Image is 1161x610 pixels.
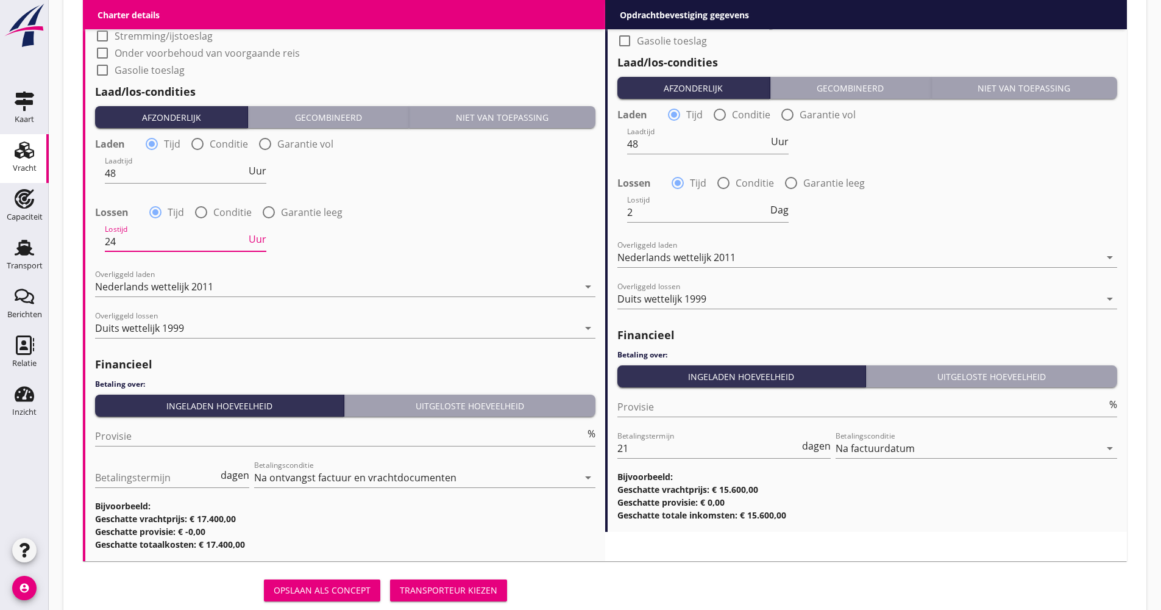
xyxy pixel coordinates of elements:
div: Gecombineerd [775,82,926,95]
div: Duits wettelijk 1999 [95,323,184,334]
div: Uitgeloste hoeveelheid [349,400,591,412]
input: Laadtijd [627,134,769,154]
div: % [1107,400,1117,409]
button: Uitgeloste hoeveelheid [344,395,595,417]
div: Gecombineerd [253,111,403,124]
span: Dag [770,205,789,215]
label: Tijd [690,177,706,189]
button: Opslaan als concept [264,579,380,601]
strong: Lossen [95,206,129,218]
div: Capaciteit [7,213,43,221]
span: Uur [249,166,266,176]
div: dagen [218,470,249,480]
img: logo-small.a267ee39.svg [2,3,46,48]
label: Stremming/ijstoeslag [115,30,213,42]
i: arrow_drop_down [581,470,595,485]
span: Uur [771,137,789,146]
strong: Laden [95,138,125,150]
input: Betalingstermijn [617,439,800,458]
div: Nederlands wettelijk 2011 [95,281,213,292]
div: Na ontvangst factuur en vrachtdocumenten [254,472,456,483]
button: Ingeladen hoeveelheid [95,395,344,417]
button: Uitgeloste hoeveelheid [866,365,1117,387]
i: arrow_drop_down [1102,441,1117,456]
label: Garantie vol [800,109,856,121]
span: Uur [249,234,266,244]
input: Lostijd [627,203,768,222]
div: Uitgeloste hoeveelheid [871,370,1112,383]
label: Tijd [686,109,703,121]
div: Relatie [12,359,37,367]
label: HWZ (hoogwatertoeslag) [115,13,229,25]
button: Niet van toepassing [931,77,1117,99]
h2: Laad/los-condities [617,54,1118,71]
label: Garantie leeg [281,206,343,218]
label: Gasolie toeslag [637,35,707,47]
div: Inzicht [12,408,37,416]
i: arrow_drop_down [1102,250,1117,265]
div: Ingeladen hoeveelheid [622,370,861,383]
i: arrow_drop_down [1102,292,1117,306]
div: Na factuurdatum [836,443,915,454]
button: Transporteur kiezen [390,579,507,601]
button: Niet van toepassing [409,106,595,128]
div: Niet van toepassing [414,111,590,124]
input: Betalingstermijn [95,468,218,487]
div: Berichten [7,310,42,318]
div: Niet van toepassing [936,82,1112,95]
h3: Geschatte totaalkosten: € 17.400,00 [95,538,595,551]
label: Garantie vol [277,138,333,150]
i: arrow_drop_down [581,321,595,335]
div: Transport [7,262,43,270]
input: Provisie [95,426,585,446]
h3: Geschatte vrachtprijs: € 15.600,00 [617,483,1118,496]
button: Gecombineerd [248,106,409,128]
button: Gecombineerd [770,77,931,99]
i: account_circle [12,576,37,600]
label: Garantie leeg [803,177,865,189]
div: Duits wettelijk 1999 [617,293,706,304]
div: Opslaan als concept [274,584,371,597]
label: Tijd [164,138,180,150]
h2: Laad/los-condities [95,84,595,100]
h3: Bijvoorbeeld: [95,500,595,512]
input: Provisie [617,397,1107,417]
strong: Laden [617,109,647,121]
label: Gasolie toeslag [115,64,185,76]
input: Lostijd [105,232,246,251]
h4: Betaling over: [617,350,1118,361]
div: Ingeladen hoeveelheid [100,400,339,412]
h3: Bijvoorbeeld: [617,470,1118,483]
h3: Geschatte provisie: € -0,00 [95,525,595,538]
h3: Geschatte provisie: € 0,00 [617,496,1118,509]
button: Ingeladen hoeveelheid [617,365,867,387]
div: dagen [800,441,831,451]
label: Onder voorbehoud van voorgaande reis [115,47,300,59]
label: Conditie [210,138,248,150]
input: Laadtijd [105,163,246,183]
h2: Financieel [95,356,595,373]
h3: Geschatte vrachtprijs: € 17.400,00 [95,512,595,525]
div: Vracht [13,164,37,172]
button: Afzonderlijk [95,106,248,128]
h4: Betaling over: [95,379,595,390]
label: Conditie [736,177,774,189]
div: % [585,429,595,439]
div: Nederlands wettelijk 2011 [617,252,736,263]
div: Afzonderlijk [622,82,765,95]
button: Afzonderlijk [617,77,770,99]
strong: Lossen [617,177,651,189]
i: arrow_drop_down [581,279,595,294]
label: Stremming/ijstoeslag [637,1,735,13]
label: Conditie [732,109,770,121]
div: Kaart [15,115,34,123]
div: Afzonderlijk [100,111,243,124]
div: Transporteur kiezen [400,584,497,597]
h2: Financieel [617,327,1118,343]
h3: Geschatte totale inkomsten: € 15.600,00 [617,509,1118,522]
label: Onder voorbehoud van voorgaande reis [637,18,822,30]
label: Conditie [213,206,252,218]
label: Tijd [168,206,184,218]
